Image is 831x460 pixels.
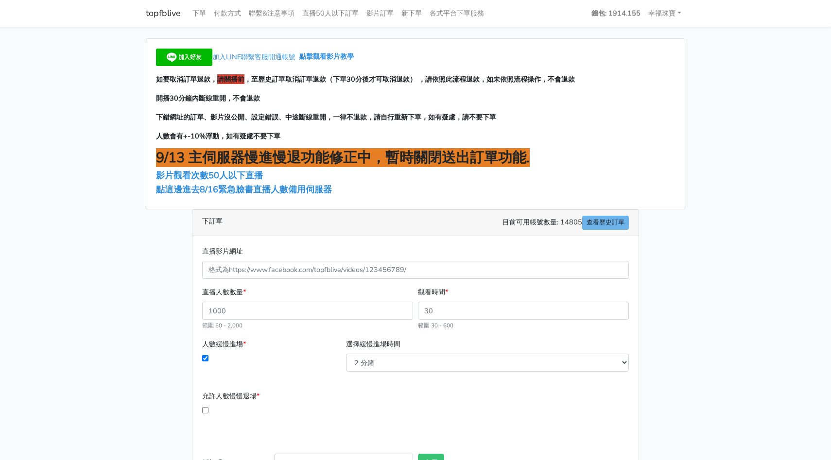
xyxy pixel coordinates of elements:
a: 各式平台下單服務 [426,4,488,23]
input: 1000 [202,302,413,320]
span: 50人以下直播 [208,170,263,181]
a: 影片訂單 [363,4,398,23]
label: 觀看時間 [418,287,448,298]
span: 加入LINE聯繫客服開通帳號 [212,52,295,62]
a: 聯繫&注意事項 [245,4,298,23]
a: 點擊觀看影片教學 [299,52,354,62]
a: 直播50人以下訂單 [298,4,363,23]
span: 目前可用帳號數量: 14805 [502,216,629,230]
label: 直播人數數量 [202,287,246,298]
span: 人數會有+-10%浮動，如有疑慮不要下單 [156,131,280,141]
small: 範圍 50 - 2,000 [202,322,242,329]
span: 9/13 主伺服器慢進慢退功能修正中，暫時關閉送出訂單功能. [156,148,530,167]
a: 付款方式 [210,4,245,23]
label: 選擇緩慢進場時間 [346,339,400,350]
input: 30 [418,302,629,320]
div: 下訂單 [192,210,639,236]
strong: 錢包: 1914.155 [591,8,641,18]
a: 新下單 [398,4,426,23]
input: 格式為https://www.facebook.com/topfblive/videos/123456789/ [202,261,629,279]
label: 直播影片網址 [202,246,243,257]
label: 允許人數慢慢退場 [202,391,260,402]
a: 點這邊進去8/16緊急臉書直播人數備用伺服器 [156,184,332,195]
a: 幸福珠寶 [644,4,685,23]
a: 50人以下直播 [208,170,265,181]
a: topfblive [146,4,181,23]
span: 開播30分鐘內斷線重開，不會退款 [156,93,260,103]
a: 下單 [189,4,210,23]
span: 請關播前 [217,74,244,84]
small: 範圍 30 - 600 [418,322,453,329]
a: 查看歷史訂單 [582,216,629,230]
img: 加入好友 [156,49,212,66]
a: 影片觀看次數 [156,170,208,181]
a: 加入LINE聯繫客服開通帳號 [156,52,299,62]
a: 錢包: 1914.155 [588,4,644,23]
span: ，至歷史訂單取消訂單退款（下單30分後才可取消退款） ，請依照此流程退款，如未依照流程操作，不會退款 [244,74,575,84]
label: 人數緩慢進場 [202,339,246,350]
span: 下錯網址的訂單、影片沒公開、設定錯誤、中途斷線重開，一律不退款，請自行重新下單，如有疑慮，請不要下單 [156,112,496,122]
span: 如要取消訂單退款， [156,74,217,84]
